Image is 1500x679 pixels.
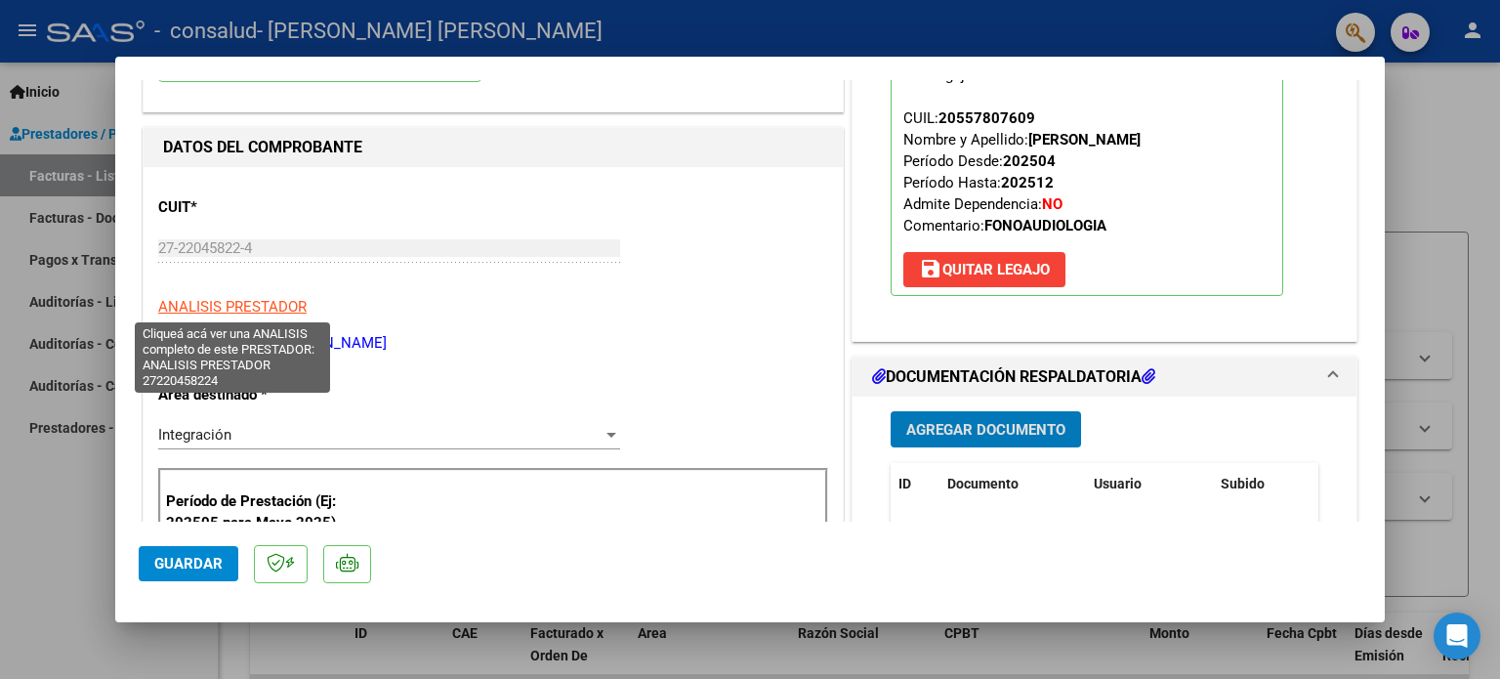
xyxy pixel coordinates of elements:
[853,7,1356,341] div: PREAPROBACIÓN PARA INTEGRACION
[154,555,223,573] span: Guardar
[903,252,1065,287] button: Quitar Legajo
[158,426,231,444] span: Integración
[1221,476,1265,491] span: Subido
[163,138,362,156] strong: DATOS DEL COMPROBANTE
[853,358,1356,397] mat-expansion-panel-header: DOCUMENTACIÓN RESPALDATORIA
[947,476,1019,491] span: Documento
[938,107,1035,129] div: 20557807609
[919,261,1050,278] span: Quitar Legajo
[1003,152,1056,170] strong: 202504
[139,546,238,581] button: Guardar
[891,463,939,505] datatable-header-cell: ID
[1213,463,1311,505] datatable-header-cell: Subido
[906,421,1065,439] span: Agregar Documento
[166,490,362,534] p: Período de Prestación (Ej: 202505 para Mayo 2025)
[1311,463,1408,505] datatable-header-cell: Acción
[158,384,359,406] p: Area destinado *
[1042,195,1062,213] strong: NO
[158,196,359,219] p: CUIT
[984,217,1106,234] strong: FONOAUDIOLOGIA
[1001,174,1054,191] strong: 202512
[903,109,1141,234] span: CUIL: Nombre y Apellido: Período Desde: Período Hasta: Admite Dependencia:
[1094,476,1142,491] span: Usuario
[158,298,307,316] span: ANALISIS PRESTADOR
[158,332,828,355] p: [PERSON_NAME] [PERSON_NAME]
[898,476,911,491] span: ID
[891,36,1283,296] p: Legajo preaprobado para Período de Prestación:
[903,217,1106,234] span: Comentario:
[919,257,942,280] mat-icon: save
[891,411,1081,447] button: Agregar Documento
[1028,131,1141,149] strong: [PERSON_NAME]
[939,463,1086,505] datatable-header-cell: Documento
[1086,463,1213,505] datatable-header-cell: Usuario
[1434,613,1480,659] div: Open Intercom Messenger
[872,365,1155,389] h1: DOCUMENTACIÓN RESPALDATORIA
